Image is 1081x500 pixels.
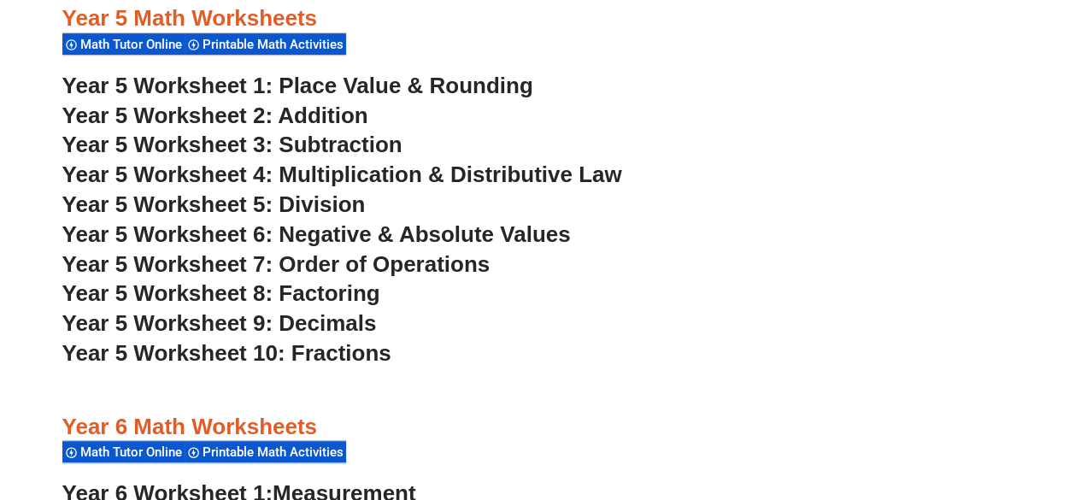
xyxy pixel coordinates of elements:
[203,37,349,52] span: Printable Math Activities
[62,280,380,306] a: Year 5 Worksheet 8: Factoring
[62,191,366,217] a: Year 5 Worksheet 5: Division
[62,221,571,247] a: Year 5 Worksheet 6: Negative & Absolute Values
[62,32,185,56] div: Math Tutor Online
[62,103,368,128] a: Year 5 Worksheet 2: Addition
[185,440,346,463] div: Printable Math Activities
[185,32,346,56] div: Printable Math Activities
[62,440,185,463] div: Math Tutor Online
[62,413,1019,442] h3: Year 6 Math Worksheets
[203,444,349,460] span: Printable Math Activities
[80,444,187,460] span: Math Tutor Online
[62,251,491,277] a: Year 5 Worksheet 7: Order of Operations
[62,4,1019,33] h3: Year 5 Math Worksheets
[80,37,187,52] span: Math Tutor Online
[796,307,1081,500] iframe: Chat Widget
[62,162,622,187] a: Year 5 Worksheet 4: Multiplication & Distributive Law
[62,340,391,366] a: Year 5 Worksheet 10: Fractions
[62,132,402,157] a: Year 5 Worksheet 3: Subtraction
[62,310,377,336] a: Year 5 Worksheet 9: Decimals
[62,73,533,98] a: Year 5 Worksheet 1: Place Value & Rounding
